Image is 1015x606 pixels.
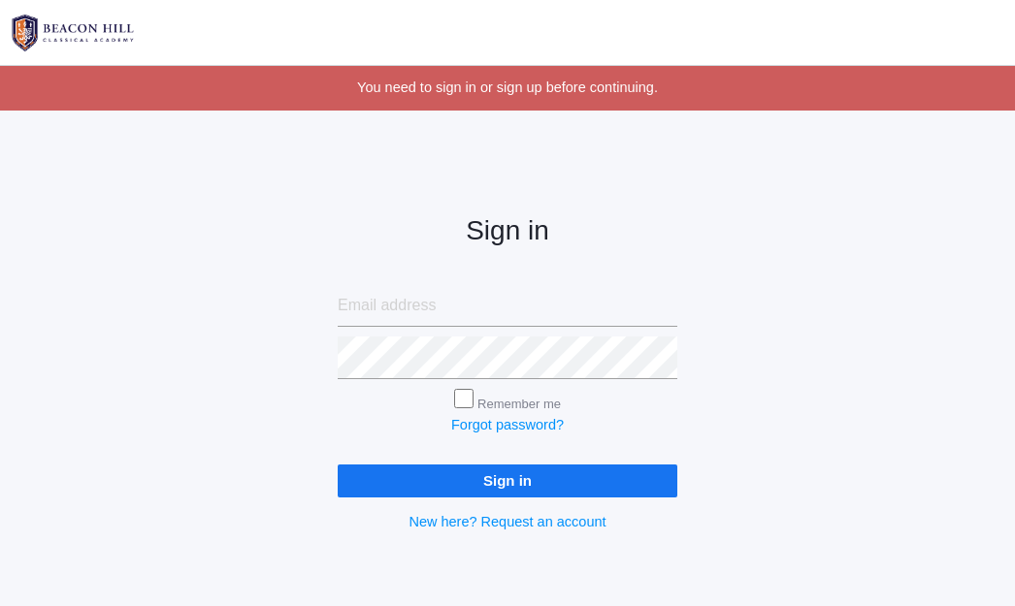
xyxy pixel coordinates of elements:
input: Sign in [338,464,677,496]
a: New here? Request an account [409,514,606,529]
input: Email address [338,285,677,328]
h2: Sign in [338,216,677,246]
a: Forgot password? [451,417,564,432]
label: Remember me [477,397,561,411]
